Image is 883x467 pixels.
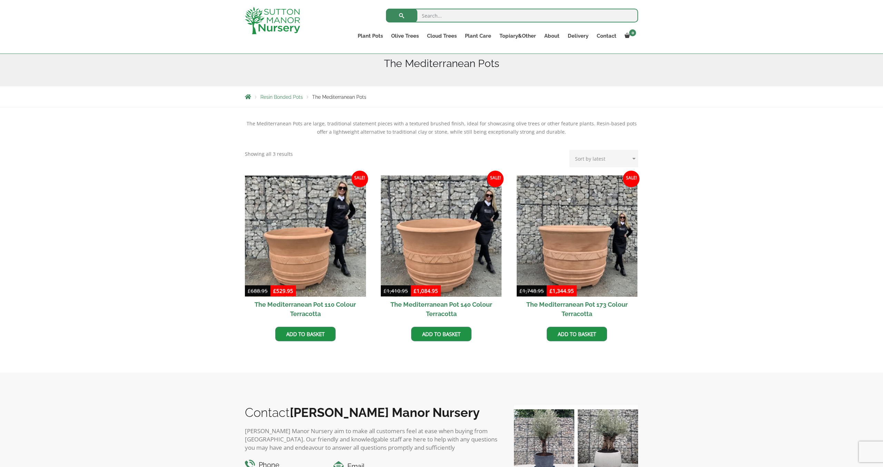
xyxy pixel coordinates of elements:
a: Olive Trees [387,31,423,41]
span: Sale! [351,171,368,187]
a: Cloud Trees [423,31,461,41]
span: £ [549,287,553,294]
a: Sale! The Mediterranean Pot 110 Colour Terracotta [245,175,366,322]
select: Shop order [569,150,638,167]
input: Search... [386,9,638,22]
a: Resin Bonded Pots [260,94,303,100]
span: £ [414,287,417,294]
img: The Mediterranean Pot 173 Colour Terracotta [517,175,638,297]
a: Contact [593,31,621,41]
a: Topiary&Other [495,31,540,41]
a: Delivery [564,31,593,41]
bdi: 1,410.95 [384,287,408,294]
h1: The Mediterranean Pots [245,57,638,70]
a: Plant Pots [354,31,387,41]
img: logo [245,7,300,34]
a: About [540,31,564,41]
a: Add to basket: “The Mediterranean Pot 140 Colour Terracotta” [411,327,472,341]
h2: The Mediterranean Pot 140 Colour Terracotta [381,297,502,322]
a: Add to basket: “The Mediterranean Pot 110 Colour Terracotta” [275,327,336,341]
a: Sale! The Mediterranean Pot 140 Colour Terracotta [381,175,502,322]
p: The Mediterranean Pots are large, traditional statement pieces with a textured brushed finish, id... [245,120,638,136]
p: [PERSON_NAME] Manor Nursery aim to make all customers feel at ease when buying from [GEOGRAPHIC_D... [245,427,500,452]
bdi: 688.95 [248,287,268,294]
span: £ [384,287,387,294]
img: The Mediterranean Pot 140 Colour Terracotta [381,175,502,297]
bdi: 1,748.95 [519,287,544,294]
h2: Contact [245,405,500,420]
a: Add to basket: “The Mediterranean Pot 173 Colour Terracotta” [547,327,607,341]
a: 0 [621,31,638,41]
span: £ [248,287,251,294]
span: Sale! [623,171,639,187]
span: £ [519,287,523,294]
a: Sale! The Mediterranean Pot 173 Colour Terracotta [517,175,638,322]
span: The Mediterranean Pots [312,94,366,100]
span: Sale! [487,171,504,187]
bdi: 529.95 [273,287,293,294]
img: The Mediterranean Pot 110 Colour Terracotta [245,175,366,297]
a: Plant Care [461,31,495,41]
h2: The Mediterranean Pot 110 Colour Terracotta [245,297,366,322]
bdi: 1,344.95 [549,287,574,294]
p: Showing all 3 results [245,150,293,158]
b: [PERSON_NAME] Manor Nursery [290,405,480,420]
nav: Breadcrumbs [245,94,638,99]
span: £ [273,287,276,294]
bdi: 1,084.95 [414,287,438,294]
span: 0 [629,29,636,36]
h2: The Mediterranean Pot 173 Colour Terracotta [517,297,638,322]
